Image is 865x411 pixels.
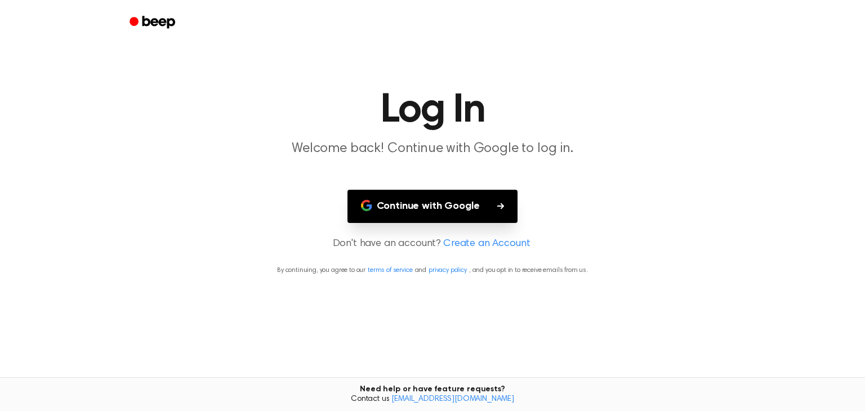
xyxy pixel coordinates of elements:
[14,236,851,252] p: Don't have an account?
[14,265,851,275] p: By continuing, you agree to our and , and you opt in to receive emails from us.
[216,140,649,158] p: Welcome back! Continue with Google to log in.
[443,236,530,252] a: Create an Account
[144,90,721,131] h1: Log In
[429,267,467,274] a: privacy policy
[391,395,514,403] a: [EMAIL_ADDRESS][DOMAIN_NAME]
[347,190,518,223] button: Continue with Google
[368,267,412,274] a: terms of service
[122,12,185,34] a: Beep
[7,395,858,405] span: Contact us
